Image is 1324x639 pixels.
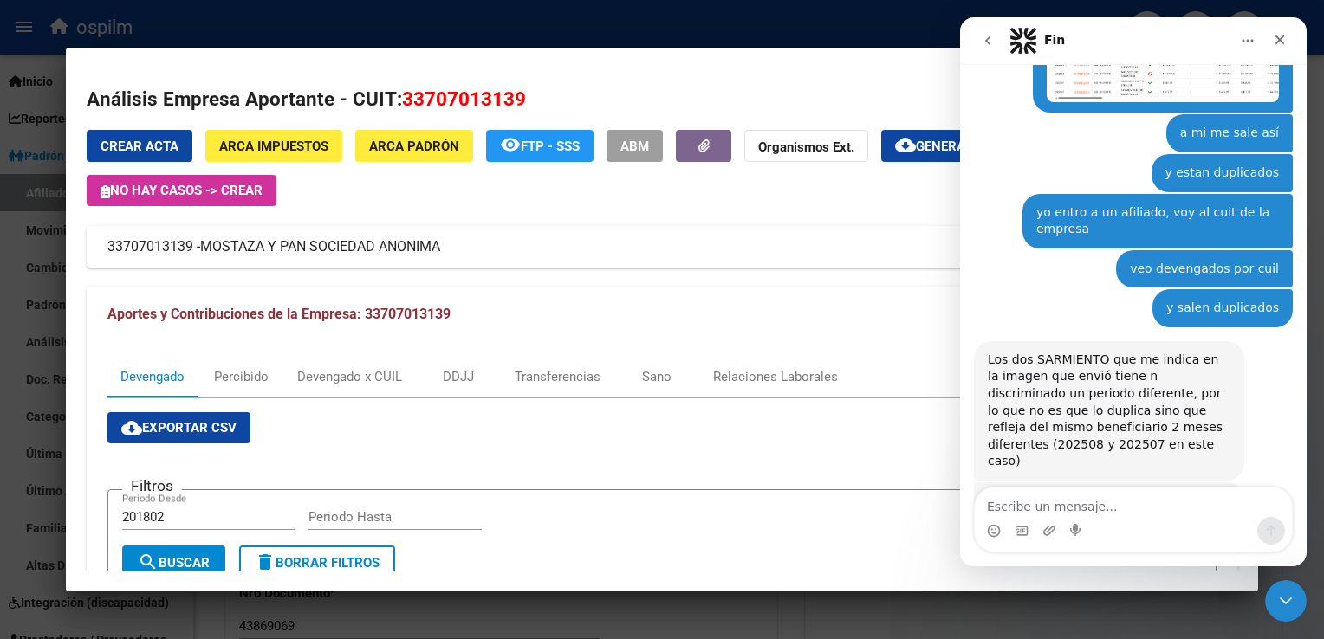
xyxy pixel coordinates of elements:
mat-icon: search [138,552,159,572]
span: Buscar [138,555,210,571]
button: Exportar CSV [107,412,250,443]
button: Organismos Ext. [744,130,868,162]
button: No hay casos -> Crear [87,175,276,206]
div: DDJJ [443,367,474,386]
span: FTP - SSS [521,139,580,154]
span: Aportes y Contribuciones de la Empresa: 33707013139 [107,306,451,322]
span: ARCA Impuestos [219,139,328,154]
iframe: Intercom live chat [1265,580,1307,622]
div: Soporte dice… [14,465,333,558]
button: Buscar [122,545,225,580]
span: Generar informe de deuda [916,139,1097,154]
button: Selector de gif [55,507,68,520]
button: ARCA Impuestos [205,130,342,162]
mat-expansion-panel-header: 33707013139 -MOSTAZA Y PAN SOCIEDAD ANONIMA [87,226,1236,268]
mat-icon: delete [255,552,276,572]
span: No hay casos -> Crear [101,183,263,198]
div: Transferencias [515,367,600,386]
button: Selector de emoji [27,507,41,520]
div: Devengado [120,367,185,386]
mat-icon: remove_red_eye [500,134,521,155]
div: Relaciones Laborales [713,367,838,386]
strong: Organismos Ext. [758,139,854,155]
mat-icon: cloud_download [895,134,916,155]
button: ARCA Padrón [355,130,473,162]
div: Percibido [214,367,269,386]
span: ABM [620,139,649,154]
mat-panel-title: 33707013139 - [107,236,1195,257]
span: MOSTAZA Y PAN SOCIEDAD ANONIMA [200,236,440,257]
span: ARCA Padrón [369,139,459,154]
button: Start recording [110,507,124,520]
span: Exportar CSV [121,420,237,436]
span: Borrar Filtros [255,555,380,571]
span: 33707013139 [402,87,526,110]
button: Adjuntar un archivo [82,507,96,520]
textarea: Escribe un mensaje... [15,470,332,500]
button: ABM [607,130,663,162]
div: Devengado x CUIL [297,367,402,386]
mat-icon: cloud_download [121,417,142,438]
mat-expansion-panel-header: Aportes y Contribuciones de la Empresa: 33707013139 [87,287,1236,342]
h2: Análisis Empresa Aportante - CUIT: [87,85,1236,114]
iframe: Intercom live chat [960,17,1307,566]
div: Sano [642,367,672,386]
h3: Filtros [122,476,182,495]
button: FTP - SSS [486,130,594,162]
button: Borrar Filtros [239,545,395,580]
div: [PERSON_NAME] a la espera de sus comentarios [14,465,284,520]
button: Enviar un mensaje… [297,500,325,527]
button: Crear Acta [87,130,192,162]
button: Generar informe de deuda [881,130,1111,162]
span: Crear Acta [101,139,178,154]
